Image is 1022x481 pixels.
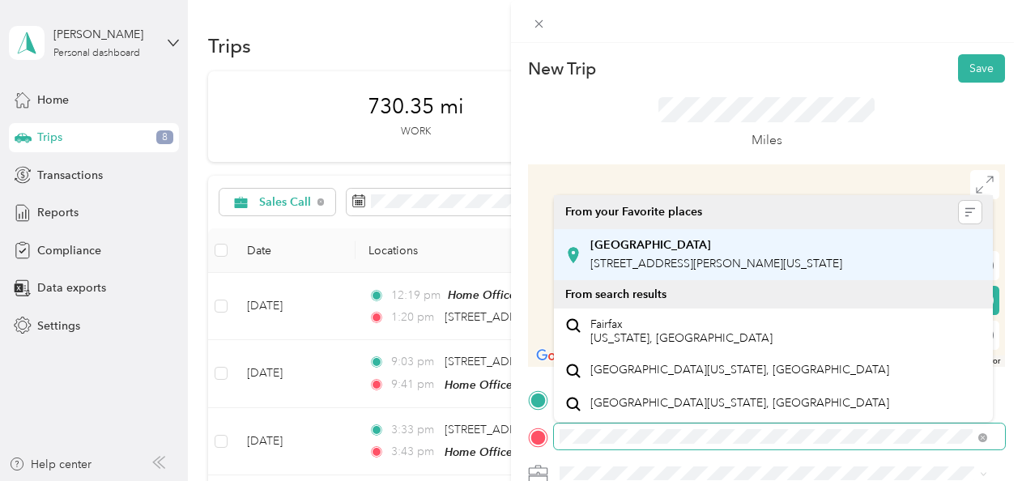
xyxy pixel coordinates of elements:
[590,257,842,270] span: [STREET_ADDRESS][PERSON_NAME][US_STATE]
[565,287,666,301] span: From search results
[532,346,586,367] img: Google
[590,238,711,253] strong: [GEOGRAPHIC_DATA]
[590,396,889,411] span: [GEOGRAPHIC_DATA][US_STATE], [GEOGRAPHIC_DATA]
[931,390,1022,481] iframe: Everlance-gr Chat Button Frame
[565,205,702,219] span: From your Favorite places
[590,317,773,346] span: Fairfax [US_STATE], [GEOGRAPHIC_DATA]
[958,54,1005,83] button: Save
[752,130,782,151] p: Miles
[528,57,596,80] p: New Trip
[532,346,586,367] a: Open this area in Google Maps (opens a new window)
[590,363,889,377] span: [GEOGRAPHIC_DATA][US_STATE], [GEOGRAPHIC_DATA]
